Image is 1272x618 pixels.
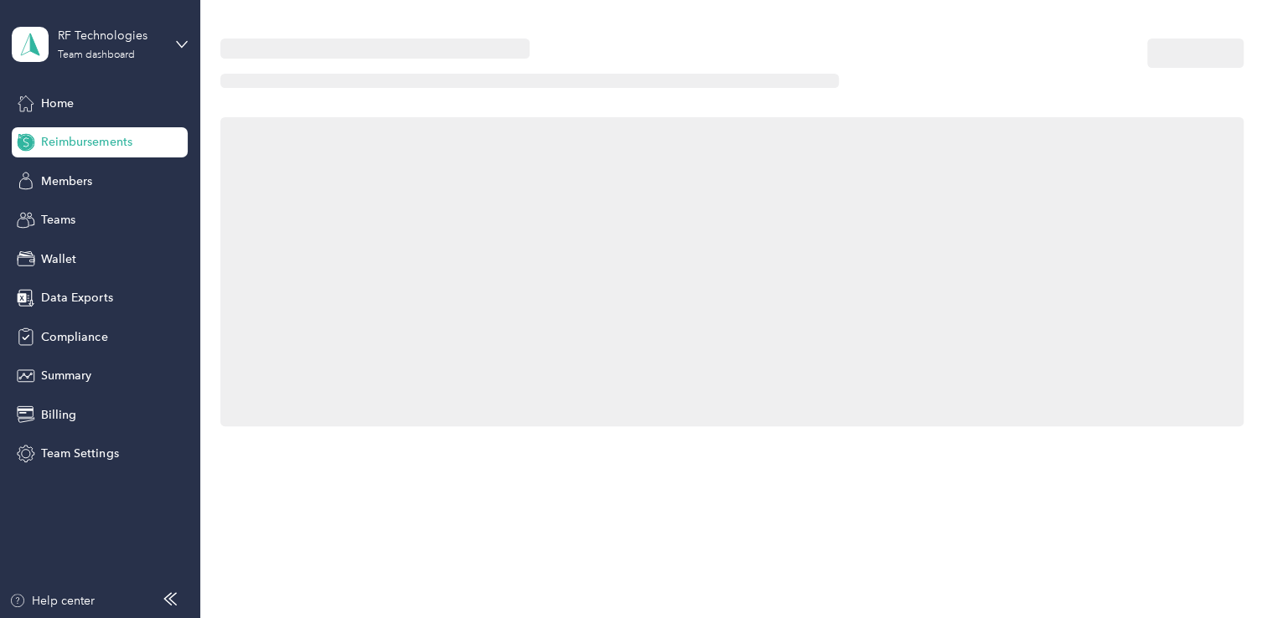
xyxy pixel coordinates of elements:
[41,173,92,190] span: Members
[41,95,74,112] span: Home
[41,445,118,462] span: Team Settings
[9,592,95,610] button: Help center
[41,289,112,306] span: Data Exports
[41,133,132,151] span: Reimbursements
[1178,524,1272,618] iframe: Everlance-gr Chat Button Frame
[41,367,91,384] span: Summary
[41,211,75,229] span: Teams
[58,27,163,44] div: RF Technologies
[41,328,107,346] span: Compliance
[58,50,135,60] div: Team dashboard
[41,406,76,424] span: Billing
[41,250,76,268] span: Wallet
